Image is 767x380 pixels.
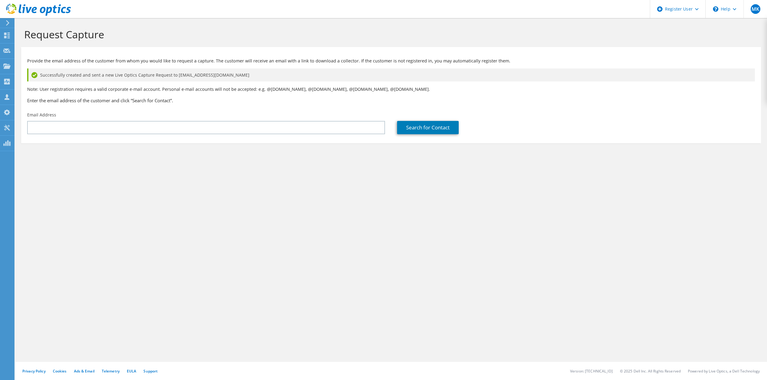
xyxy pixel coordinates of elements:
[27,58,755,64] p: Provide the email address of the customer from whom you would like to request a capture. The cust...
[570,369,613,374] li: Version: [TECHNICAL_ID]
[27,86,755,93] p: Note: User registration requires a valid corporate e-mail account. Personal e-mail accounts will ...
[27,112,56,118] label: Email Address
[27,97,755,104] h3: Enter the email address of the customer and click “Search for Contact”.
[688,369,760,374] li: Powered by Live Optics, a Dell Technology
[713,6,718,12] svg: \n
[22,369,46,374] a: Privacy Policy
[102,369,120,374] a: Telemetry
[40,72,249,78] span: Successfully created and sent a new Live Optics Capture Request to [EMAIL_ADDRESS][DOMAIN_NAME]
[751,4,760,14] span: MK
[24,28,755,41] h1: Request Capture
[143,369,158,374] a: Support
[127,369,136,374] a: EULA
[620,369,681,374] li: © 2025 Dell Inc. All Rights Reserved
[74,369,95,374] a: Ads & Email
[53,369,67,374] a: Cookies
[397,121,459,134] a: Search for Contact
